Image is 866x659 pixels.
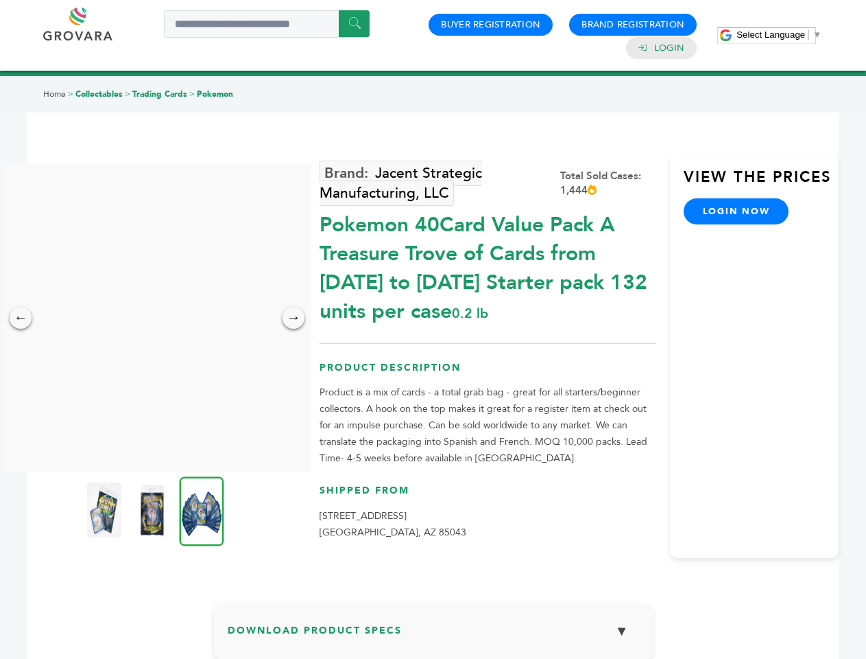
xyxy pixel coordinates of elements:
[684,198,789,224] a: login now
[75,89,123,100] a: Collectables
[135,483,169,537] img: Pokemon 40-Card Value Pack – A Treasure Trove of Cards from 1996 to 2024 - Starter pack! 132 unit...
[320,508,656,541] p: [STREET_ADDRESS] [GEOGRAPHIC_DATA], AZ 85043
[197,89,233,100] a: Pokemon
[320,361,656,385] h3: Product Description
[189,89,195,100] span: >
[684,167,839,198] h3: View the Prices
[180,476,224,546] img: Pokemon 40-Card Value Pack – A Treasure Trove of Cards from 1996 to 2024 - Starter pack! 132 unit...
[164,10,370,38] input: Search a product or brand...
[10,307,32,329] div: ←
[282,307,304,329] div: →
[813,30,821,40] span: ▼
[43,89,66,100] a: Home
[736,30,821,40] a: Select Language​
[808,30,809,40] span: ​
[736,30,805,40] span: Select Language
[452,304,488,323] span: 0.2 lb
[581,19,684,31] a: Brand Registration
[441,19,540,31] a: Buyer Registration
[605,616,639,646] button: ▼
[87,483,121,537] img: Pokemon 40-Card Value Pack – A Treasure Trove of Cards from 1996 to 2024 - Starter pack! 132 unit...
[654,42,684,54] a: Login
[228,616,639,656] h3: Download Product Specs
[320,204,656,326] div: Pokemon 40Card Value Pack A Treasure Trove of Cards from [DATE] to [DATE] Starter pack 132 units ...
[132,89,187,100] a: Trading Cards
[68,89,73,100] span: >
[320,161,482,206] a: Jacent Strategic Manufacturing, LLC
[320,484,656,508] h3: Shipped From
[125,89,130,100] span: >
[560,169,656,198] div: Total Sold Cases: 1,444
[320,384,656,467] p: Product is a mix of cards - a total grab bag - great for all starters/beginner collectors. A hook...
